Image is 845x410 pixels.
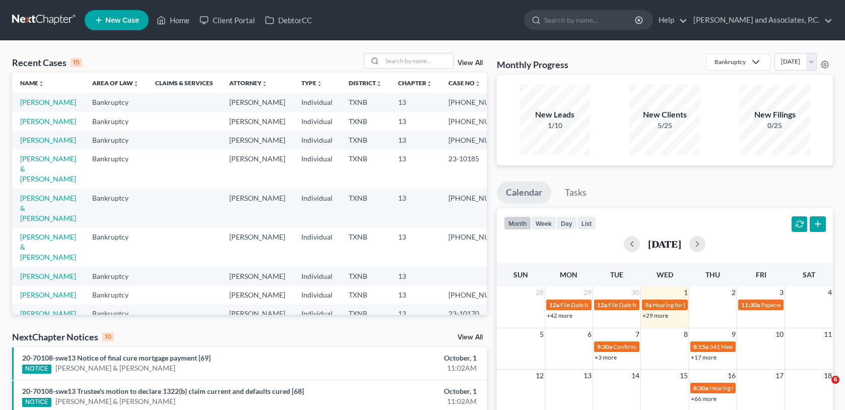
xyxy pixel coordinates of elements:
span: Mon [560,270,577,279]
div: 5/25 [629,121,700,131]
span: Tue [610,270,623,279]
td: 13 [390,267,440,285]
td: Individual [293,150,341,189]
span: Hearing for [PERSON_NAME] [709,384,788,392]
td: [PHONE_NUMBER] [440,285,519,304]
a: [PERSON_NAME] [20,290,76,299]
a: Districtunfold_more [349,79,382,87]
span: 11:30a [741,301,760,309]
a: [PERSON_NAME] & [PERSON_NAME] [20,232,76,261]
div: 0/25 [740,121,810,131]
span: 14 [630,370,640,382]
a: Attorneyunfold_more [229,79,268,87]
button: month [504,216,531,230]
td: Individual [293,227,341,266]
span: 11 [823,328,833,340]
span: 29 [582,286,593,299]
td: TXNB [341,150,390,189]
span: 12a [597,301,607,309]
div: NOTICE [22,398,51,407]
div: 10 [102,332,114,341]
span: 18 [823,370,833,382]
a: [PERSON_NAME] & [PERSON_NAME] [20,309,76,338]
td: TXNB [341,305,390,343]
td: Individual [293,189,341,227]
td: [PHONE_NUMBER] [440,189,519,227]
td: 13 [390,131,440,149]
a: Chapterunfold_more [398,79,432,87]
span: 30 [630,286,640,299]
td: [PERSON_NAME] [221,267,293,285]
a: Client Portal [194,11,260,29]
td: [PHONE_NUMBER] [440,112,519,131]
i: unfold_more [426,81,432,87]
div: Bankruptcy [714,57,746,66]
td: TXNB [341,227,390,266]
span: 4 [827,286,833,299]
td: [PERSON_NAME] [221,285,293,304]
div: NOTICE [22,365,51,374]
span: 13 [582,370,593,382]
td: [PERSON_NAME] [221,131,293,149]
td: Individual [293,131,341,149]
span: 5 [539,328,545,340]
a: Nameunfold_more [20,79,44,87]
td: Bankruptcy [84,227,147,266]
td: [PERSON_NAME] [221,112,293,131]
span: 1 [683,286,689,299]
td: Individual [293,305,341,343]
span: 15 [679,370,689,382]
div: October, 1 [332,386,477,396]
span: 3 [778,286,785,299]
span: Sun [513,270,528,279]
i: unfold_more [38,81,44,87]
td: [PERSON_NAME] [221,150,293,189]
td: Individual [293,112,341,131]
a: +17 more [691,354,717,361]
span: 341 Meeting for [PERSON_NAME] [709,343,800,350]
h3: Monthly Progress [497,58,568,71]
span: 8:30a [693,384,708,392]
td: 13 [390,285,440,304]
span: 7 [634,328,640,340]
a: [PERSON_NAME] & [PERSON_NAME] [55,396,175,406]
button: list [577,216,596,230]
button: day [556,216,577,230]
td: [PHONE_NUMBER] [440,227,519,266]
a: DebtorCC [260,11,317,29]
span: File Date for [PERSON_NAME] [560,301,641,309]
a: 20-70108-swe13 Trustee's motion to declare 1322(b) claim current and defaults cured [68] [22,387,304,395]
span: 6 [587,328,593,340]
span: 17 [774,370,785,382]
td: Bankruptcy [84,150,147,189]
span: File Date for [PERSON_NAME] & [PERSON_NAME] [608,301,742,309]
input: Search by name... [544,11,636,29]
td: 23-10185 [440,150,519,189]
span: New Case [105,17,139,24]
span: Sat [803,270,815,279]
i: unfold_more [316,81,322,87]
span: 8 [683,328,689,340]
span: 2 [731,286,737,299]
td: Bankruptcy [84,112,147,131]
a: [PERSON_NAME] and Associates, P.C. [688,11,832,29]
div: Recent Cases [12,56,82,69]
button: week [531,216,556,230]
div: New Leads [519,109,590,121]
a: View All [458,60,483,67]
td: [PHONE_NUMBER] [440,131,519,149]
td: [PERSON_NAME] [221,189,293,227]
a: [PERSON_NAME] & [PERSON_NAME] [55,363,175,373]
a: [PERSON_NAME] [20,98,76,106]
td: 23-10170 [440,305,519,343]
div: 11:02AM [332,363,477,373]
h2: [DATE] [648,239,681,249]
span: Fri [756,270,766,279]
a: [PERSON_NAME] [20,117,76,126]
span: 6 [831,376,839,384]
a: +66 more [691,395,717,402]
td: TXNB [341,189,390,227]
td: Bankruptcy [84,189,147,227]
span: Wed [657,270,673,279]
span: 16 [727,370,737,382]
